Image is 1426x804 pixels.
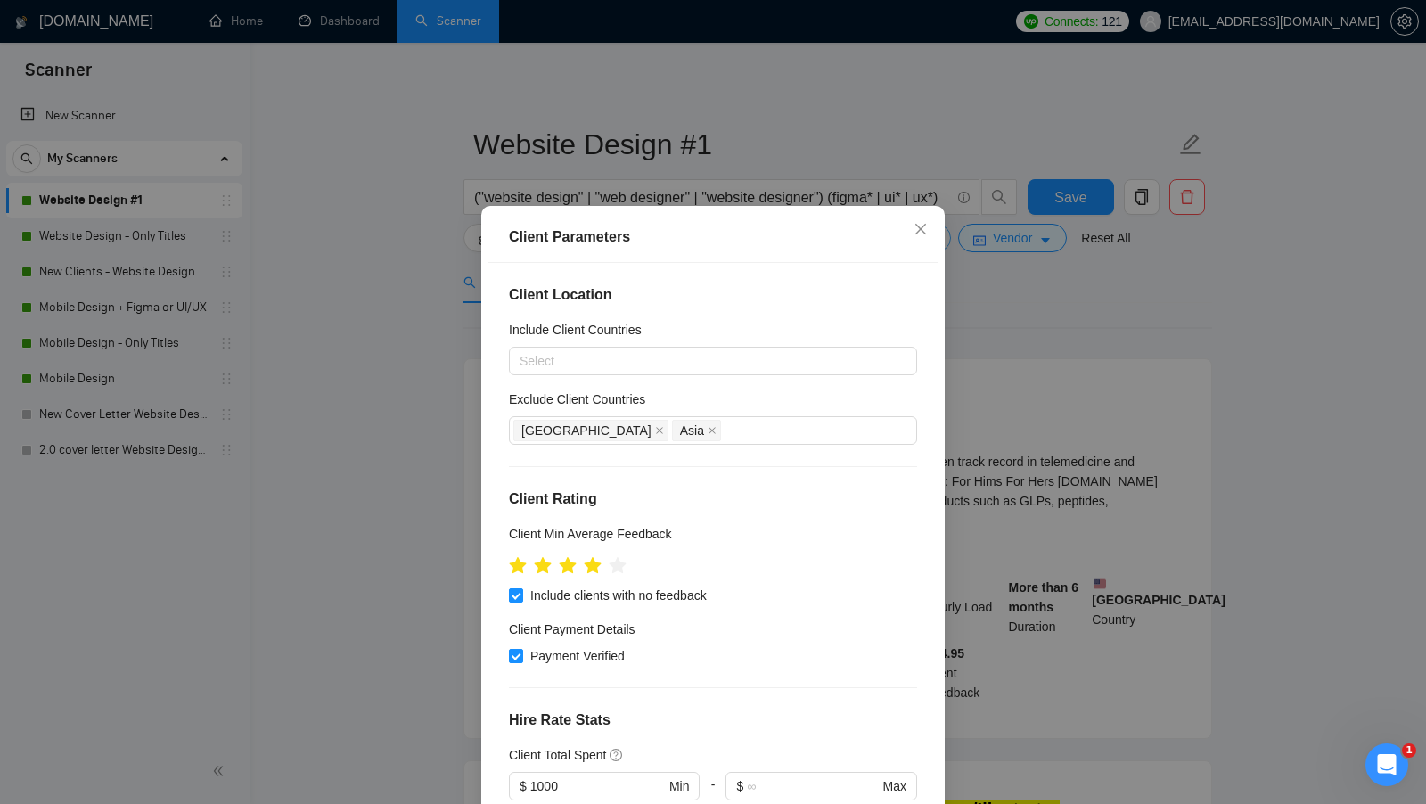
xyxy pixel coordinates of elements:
[680,421,704,440] span: Asia
[1365,743,1408,786] iframe: Intercom live chat
[669,776,690,796] span: Min
[655,426,664,435] span: close
[559,557,577,575] span: star
[534,557,552,575] span: star
[509,390,645,409] h5: Exclude Client Countries
[509,488,917,510] h4: Client Rating
[509,745,606,765] h5: Client Total Spent
[509,619,635,639] h4: Client Payment Details
[521,421,652,440] span: [GEOGRAPHIC_DATA]
[513,420,668,441] span: Africa
[736,776,743,796] span: $
[610,748,624,762] span: question-circle
[523,586,714,605] span: Include clients with no feedback
[914,222,928,236] span: close
[584,557,602,575] span: star
[708,426,717,435] span: close
[609,557,627,575] span: star
[520,776,527,796] span: $
[897,206,945,254] button: Close
[883,776,906,796] span: Max
[509,320,642,340] h5: Include Client Countries
[509,226,917,248] div: Client Parameters
[1402,743,1416,758] span: 1
[530,776,666,796] input: 0
[509,284,917,306] h4: Client Location
[509,524,672,544] h5: Client Min Average Feedback
[672,420,721,441] span: Asia
[523,646,632,666] span: Payment Verified
[747,776,879,796] input: ∞
[509,710,917,731] h4: Hire Rate Stats
[509,557,527,575] span: star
